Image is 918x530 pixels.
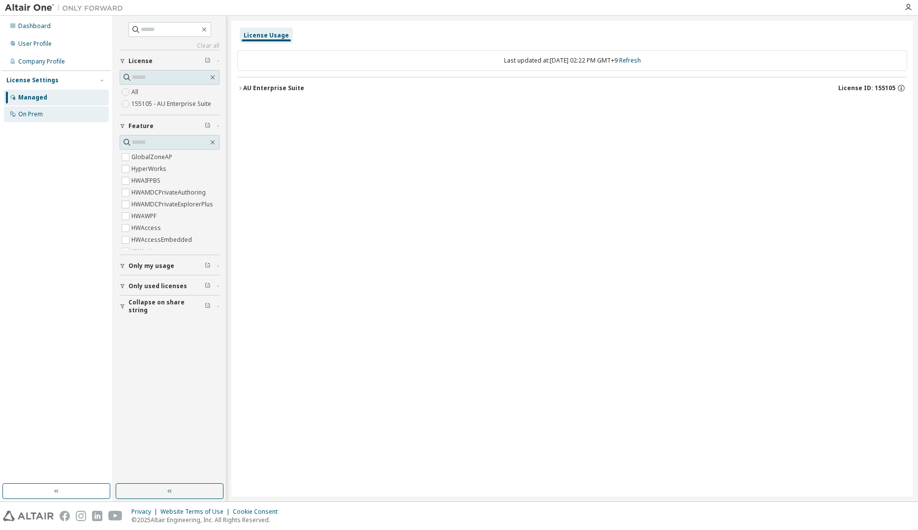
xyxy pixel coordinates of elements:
label: HWAWPF [131,210,158,222]
button: Feature [120,115,220,137]
div: Dashboard [18,22,51,30]
span: Only used licenses [128,282,187,290]
span: Clear filter [205,122,211,130]
button: Only used licenses [120,275,220,297]
div: Privacy [131,508,160,516]
span: Clear filter [205,302,211,310]
span: License ID: 155105 [838,84,895,92]
div: Website Terms of Use [160,508,233,516]
div: Cookie Consent [233,508,284,516]
span: License [128,57,153,65]
label: HyperWorks [131,163,168,175]
img: youtube.svg [108,511,123,521]
img: linkedin.svg [92,511,102,521]
label: HWAIFPBS [131,175,162,187]
label: HWAccess [131,222,163,234]
span: Clear filter [205,282,211,290]
div: License Usage [244,32,289,39]
span: Collapse on share string [128,298,205,314]
p: © 2025 Altair Engineering, Inc. All Rights Reserved. [131,516,284,524]
label: HWAccessEmbedded [131,234,194,246]
label: HWActivate [131,246,165,258]
button: AU Enterprise SuiteLicense ID: 155105 [237,77,907,99]
div: On Prem [18,110,43,118]
label: All [131,86,140,98]
a: Clear all [120,42,220,50]
img: instagram.svg [76,511,86,521]
div: AU Enterprise Suite [243,84,304,92]
div: User Profile [18,40,52,48]
img: altair_logo.svg [3,511,54,521]
div: License Settings [6,76,59,84]
label: 155105 - AU Enterprise Suite [131,98,213,110]
span: Feature [128,122,154,130]
div: Company Profile [18,58,65,66]
span: Clear filter [205,57,211,65]
button: Only my usage [120,255,220,277]
div: Last updated at: [DATE] 02:22 PM GMT+9 [237,50,907,71]
img: facebook.svg [60,511,70,521]
img: Altair One [5,3,128,13]
label: GlobalZoneAP [131,151,174,163]
a: Refresh [619,56,641,65]
button: Collapse on share string [120,296,220,317]
button: License [120,50,220,72]
label: HWAMDCPrivateAuthoring [131,187,208,199]
div: Managed [18,94,47,101]
span: Clear filter [205,262,211,270]
label: HWAMDCPrivateExplorerPlus [131,199,215,210]
span: Only my usage [128,262,174,270]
